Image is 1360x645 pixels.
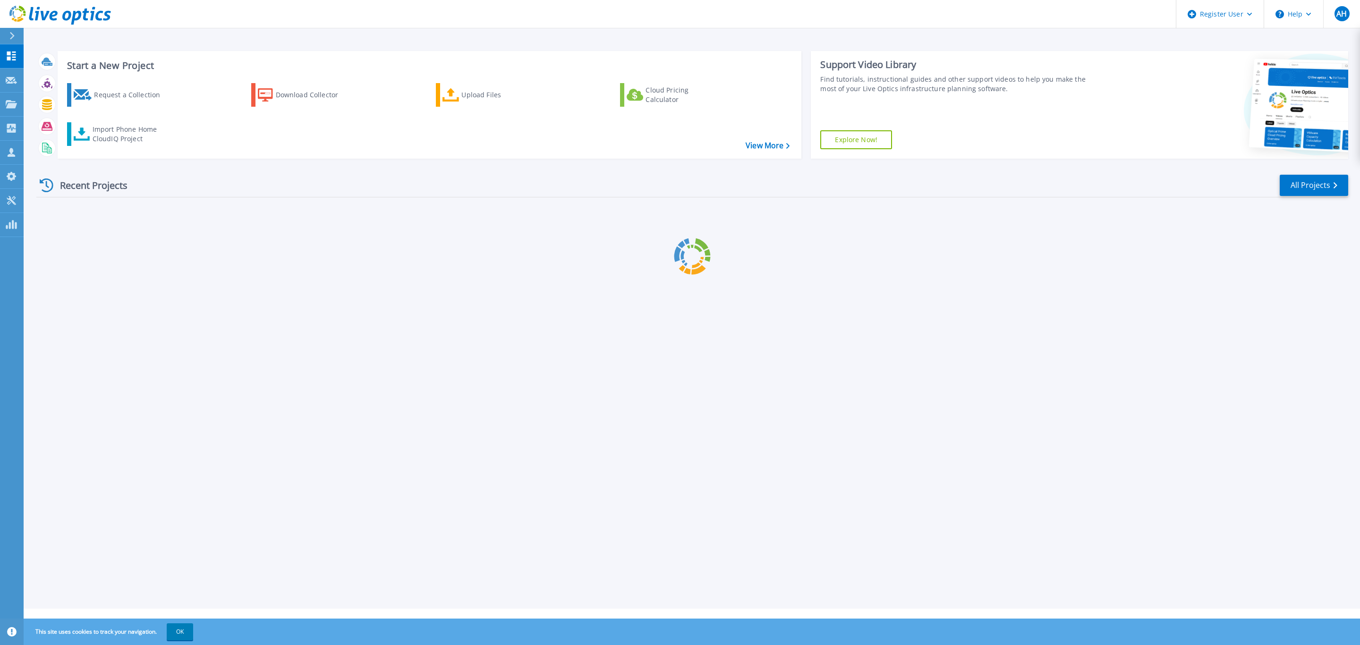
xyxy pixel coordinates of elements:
[251,83,357,107] a: Download Collector
[820,59,1099,71] div: Support Video Library
[26,623,193,640] span: This site uses cookies to track your navigation.
[820,130,892,149] a: Explore Now!
[167,623,193,640] button: OK
[646,85,721,104] div: Cloud Pricing Calculator
[67,83,172,107] a: Request a Collection
[620,83,725,107] a: Cloud Pricing Calculator
[746,141,790,150] a: View More
[94,85,170,104] div: Request a Collection
[276,85,351,104] div: Download Collector
[820,75,1099,93] div: Find tutorials, instructional guides and other support videos to help you make the most of your L...
[67,60,790,71] h3: Start a New Project
[436,83,541,107] a: Upload Files
[461,85,537,104] div: Upload Files
[93,125,166,144] div: Import Phone Home CloudIQ Project
[36,174,140,197] div: Recent Projects
[1280,175,1348,196] a: All Projects
[1336,10,1347,17] span: AH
